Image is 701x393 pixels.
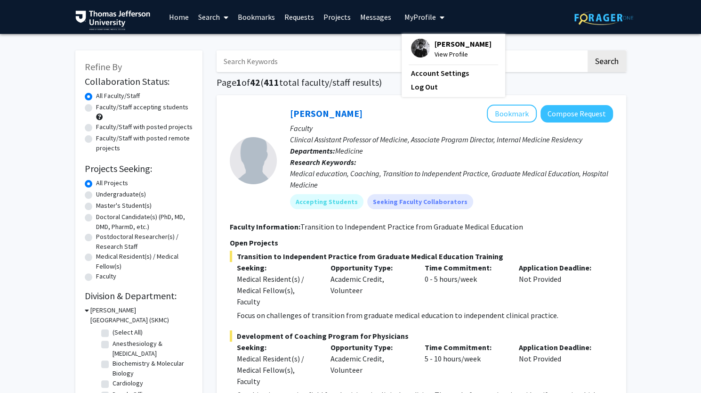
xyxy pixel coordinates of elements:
div: 5 - 10 hours/week [418,342,512,387]
label: All Faculty/Staff [96,91,140,101]
label: Medical Resident(s) / Medical Fellow(s) [96,252,193,271]
p: Focus on challenges of transition from graduate medical education to independent clinical practice. [237,310,613,321]
span: View Profile [435,49,492,59]
p: Seeking: [237,262,317,273]
h2: Collaboration Status: [85,76,193,87]
a: [PERSON_NAME] [290,107,363,119]
p: Application Deadline: [519,262,599,273]
b: Departments: [290,146,335,156]
label: Master's Student(s) [96,201,152,211]
div: Medical education, Coaching, Transition to Independent Practice, Graduate Medical Education, Hosp... [290,168,613,190]
button: Search [588,50,626,72]
a: Account Settings [411,67,496,79]
a: Search [193,0,233,33]
span: My Profile [404,12,436,22]
a: Messages [355,0,396,33]
p: Open Projects [230,237,613,248]
label: Doctoral Candidate(s) (PhD, MD, DMD, PharmD, etc.) [96,212,193,232]
img: ForagerOne Logo [574,10,633,25]
a: Projects [319,0,355,33]
span: Refine By [85,61,122,73]
h1: Page of ( total faculty/staff results) [217,77,626,88]
a: Log Out [411,81,496,92]
label: Postdoctoral Researcher(s) / Research Staff [96,232,193,252]
label: Faculty/Staff with posted remote projects [96,133,193,153]
span: Medicine [335,146,363,156]
a: Home [164,0,193,33]
a: Bookmarks [233,0,280,33]
p: Opportunity Type: [330,262,411,273]
div: Medical Resident(s) / Medical Fellow(s), Faculty [237,353,317,387]
label: Faculty/Staff accepting students [96,102,188,112]
label: Faculty [96,271,116,281]
label: Faculty/Staff with posted projects [96,122,193,132]
div: Academic Credit, Volunteer [323,342,418,387]
button: Add Timothy Kuchera to Bookmarks [487,105,537,123]
span: Development of Coaching Program for Physicians [230,330,613,342]
label: Anesthesiology & [MEDICAL_DATA] [113,339,191,359]
mat-chip: Accepting Students [290,194,363,209]
fg-read-more: Transition to Independent Practice from Graduate Medical Education [300,222,523,231]
iframe: Chat [7,351,40,386]
h2: Division & Department: [85,290,193,302]
div: Not Provided [512,342,606,387]
span: 42 [250,76,260,88]
span: [PERSON_NAME] [435,39,492,49]
p: Opportunity Type: [330,342,411,353]
div: 0 - 5 hours/week [418,262,512,307]
h3: [PERSON_NAME][GEOGRAPHIC_DATA] (SKMC) [90,305,193,325]
button: Compose Request to Timothy Kuchera [540,105,613,123]
label: Undergraduate(s) [96,189,146,199]
mat-chip: Seeking Faculty Collaborators [367,194,473,209]
div: Profile Picture[PERSON_NAME]View Profile [411,39,492,59]
span: Transition to Independent Practice from Graduate Medical Education Training [230,251,613,262]
p: Time Commitment: [425,342,505,353]
p: Seeking: [237,342,317,353]
label: Cardiology [113,378,143,388]
label: Biochemistry & Molecular Biology [113,359,191,378]
a: Requests [280,0,319,33]
p: Clinical Assistant Professor of Medicine, Associate Program Director, Internal Medicine Residency [290,134,613,145]
p: Faculty [290,123,613,134]
span: 1 [236,76,242,88]
img: Thomas Jefferson University Logo [75,10,151,30]
b: Faculty Information: [230,222,300,231]
h2: Projects Seeking: [85,163,193,174]
label: All Projects [96,178,128,188]
img: Profile Picture [411,39,430,57]
div: Academic Credit, Volunteer [323,262,418,307]
span: 411 [264,76,279,88]
input: Search Keywords [217,50,586,72]
p: Time Commitment: [425,262,505,273]
b: Research Keywords: [290,157,356,167]
label: (Select All) [113,327,143,337]
div: Medical Resident(s) / Medical Fellow(s), Faculty [237,273,317,307]
p: Application Deadline: [519,342,599,353]
div: Not Provided [512,262,606,307]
